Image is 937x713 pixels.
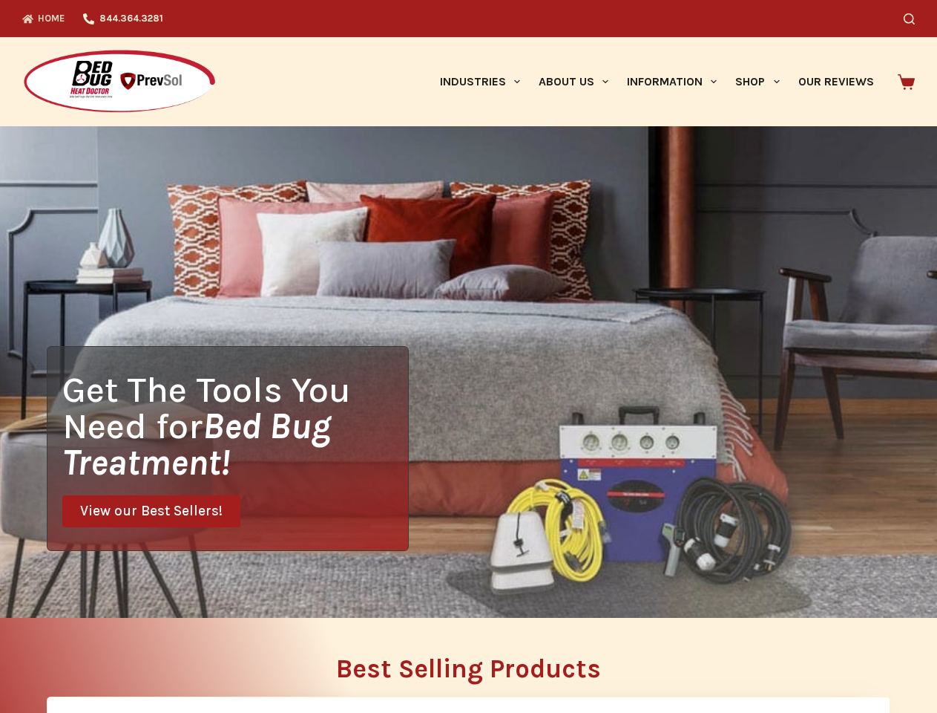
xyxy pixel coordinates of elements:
a: About Us [529,37,617,126]
span: View our Best Sellers! [80,504,223,518]
h1: Get The Tools You Need for [62,371,408,481]
a: Industries [430,37,529,126]
a: Shop [726,37,789,126]
img: Prevsol/Bed Bug Heat Doctor [22,49,217,115]
nav: Primary [430,37,883,126]
a: View our Best Sellers! [62,495,240,527]
i: Bed Bug Treatment! [62,405,331,484]
h2: Best Selling Products [47,656,890,682]
button: Search [904,13,915,25]
a: Information [618,37,726,126]
a: Our Reviews [789,37,883,126]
